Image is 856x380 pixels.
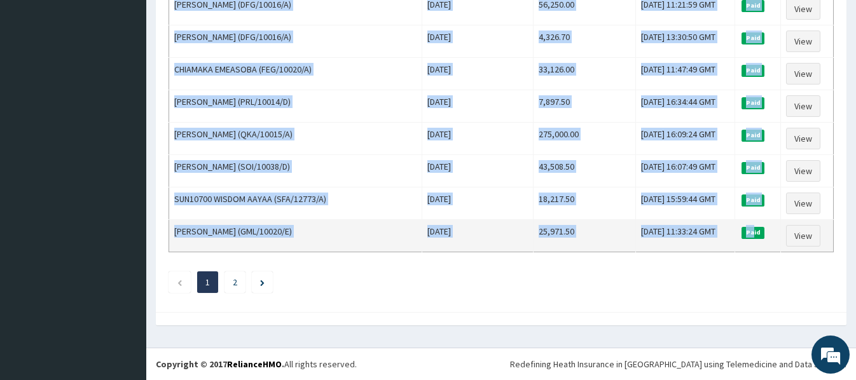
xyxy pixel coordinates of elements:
td: [DATE] 16:34:44 GMT [636,90,735,123]
td: [DATE] 13:30:50 GMT [636,25,735,58]
td: [PERSON_NAME] (GML/10020/E) [169,220,422,252]
span: Paid [742,162,764,173]
a: View [786,128,820,149]
td: [PERSON_NAME] (DFG/10016/A) [169,25,422,58]
a: Page 2 [233,276,237,288]
a: Page 1 is your current page [205,276,210,288]
a: Next page [260,276,265,288]
td: 25,971.50 [533,220,636,252]
span: Paid [742,194,764,206]
span: Paid [742,97,764,109]
a: View [786,225,820,247]
td: [PERSON_NAME] (SOI/10038/D) [169,155,422,187]
div: Chat with us now [66,71,214,88]
footer: All rights reserved. [146,348,856,380]
td: [DATE] 15:59:44 GMT [636,187,735,220]
a: View [786,95,820,117]
td: 33,126.00 [533,58,636,90]
td: [DATE] [422,25,533,58]
td: [PERSON_NAME] (PRL/10014/D) [169,90,422,123]
a: View [786,160,820,182]
a: View [786,63,820,85]
td: SUN10700 WISDOM AAYAA (SFA/12773/A) [169,187,422,220]
span: Paid [742,130,764,141]
td: [DATE] [422,155,533,187]
td: [DATE] [422,123,533,155]
td: 43,508.50 [533,155,636,187]
td: [PERSON_NAME] (QKA/10015/A) [169,123,422,155]
span: Paid [742,65,764,76]
a: View [786,31,820,52]
td: CHIAMAKA EMEASOBA (FEG/10020/A) [169,58,422,90]
div: Minimize live chat window [209,6,239,37]
span: Paid [742,227,764,238]
td: 18,217.50 [533,187,636,220]
a: RelianceHMO [227,358,282,370]
td: [DATE] 11:47:49 GMT [636,58,735,90]
td: 4,326.70 [533,25,636,58]
td: [DATE] 16:07:49 GMT [636,155,735,187]
td: [DATE] [422,58,533,90]
span: Paid [742,32,764,44]
td: [DATE] 16:09:24 GMT [636,123,735,155]
textarea: Type your message and hit 'Enter' [6,248,242,293]
span: We're online! [74,111,176,239]
td: [DATE] 11:33:24 GMT [636,220,735,252]
a: Previous page [177,276,183,288]
a: View [786,193,820,214]
td: [DATE] [422,187,533,220]
td: [DATE] [422,220,533,252]
td: [DATE] [422,90,533,123]
div: Redefining Heath Insurance in [GEOGRAPHIC_DATA] using Telemedicine and Data Science! [510,358,846,370]
img: d_794563401_company_1708531726252_794563401 [24,64,52,95]
strong: Copyright © 2017 . [156,358,284,370]
td: 7,897.50 [533,90,636,123]
td: 275,000.00 [533,123,636,155]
